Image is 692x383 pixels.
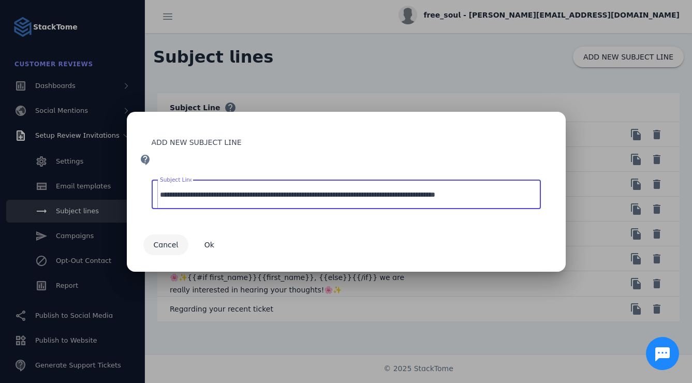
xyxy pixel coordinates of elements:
[139,124,553,153] strong: ADD NEW SUBJECT LINE
[143,234,189,255] button: Cancel
[193,234,226,255] button: Ok
[160,176,193,183] mat-label: Subject Line
[204,241,214,248] span: Ok
[154,241,179,248] span: Cancel
[139,154,152,166] mat-icon: contact_support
